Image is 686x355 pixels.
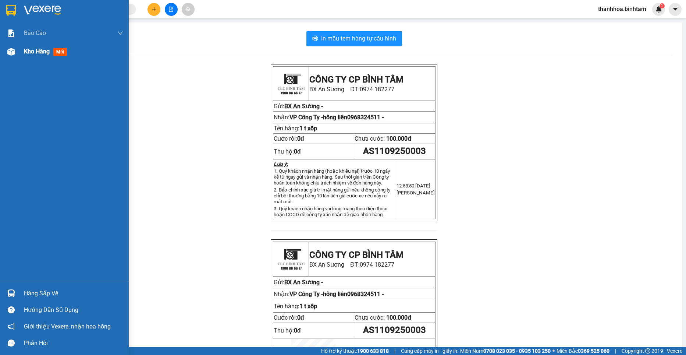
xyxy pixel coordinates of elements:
[321,347,389,355] span: Hỗ trợ kỹ thuật:
[360,86,394,93] span: 0974 182277
[185,7,191,12] span: aim
[24,288,123,299] div: Hàng sắp về
[592,4,652,14] span: thanhhoa.binhtam
[284,279,323,286] span: BX An Sương -
[306,31,402,46] button: printerIn mẫu tem hàng tự cấu hình
[24,28,46,38] span: Báo cáo
[357,348,389,354] strong: 1900 633 818
[274,327,301,334] span: Thu hộ:
[294,327,301,334] strong: 0đ
[7,289,15,297] img: warehouse-icon
[274,67,308,100] img: logo
[165,3,178,16] button: file-add
[360,261,394,268] span: 0974 182277
[483,348,551,354] strong: 0708 023 035 - 0935 103 250
[274,103,284,110] span: Gửi:
[363,325,426,335] span: AS1109250003
[557,347,609,355] span: Miền Bắc
[274,279,323,286] span: Gửi:
[7,48,15,56] img: warehouse-icon
[578,348,609,354] strong: 0369 525 060
[394,347,395,355] span: |
[274,114,384,121] span: Nhận:
[168,7,174,12] span: file-add
[274,148,301,155] span: Thu hộ:
[24,322,111,331] span: Giới thiệu Vexere, nhận hoa hồng
[672,6,679,13] span: caret-down
[8,340,15,347] span: message
[323,291,384,298] span: hồng liên
[397,183,430,189] span: 12:58:50 [DATE]
[274,161,288,167] strong: Lưu ý:
[321,34,396,43] span: In mẫu tem hàng tự cấu hình
[274,291,384,298] span: Nhận:
[24,48,50,55] span: Kho hàng
[274,242,308,275] img: logo
[274,314,304,321] span: Cước rồi:
[182,3,195,16] button: aim
[24,305,123,316] div: Hướng dẫn sử dụng
[386,135,411,142] span: 100.000đ
[8,323,15,330] span: notification
[299,303,317,310] span: 1 t xốp
[274,303,317,310] span: Tên hàng:
[299,125,317,132] span: 1 t xốp
[309,261,394,268] span: BX An Sương ĐT:
[147,3,160,16] button: plus
[669,3,682,16] button: caret-down
[274,125,317,132] span: Tên hàng:
[660,3,665,8] sup: 1
[309,74,404,85] strong: CÔNG TY CP BÌNH TÂM
[397,190,435,196] span: [PERSON_NAME]
[401,347,458,355] span: Cung cấp máy in - giấy in:
[460,347,551,355] span: Miền Nam
[24,338,123,349] div: Phản hồi
[6,5,16,16] img: logo-vxr
[363,146,426,156] span: AS1109250003
[309,250,404,260] strong: CÔNG TY CP BÌNH TÂM
[8,306,15,313] span: question-circle
[53,48,67,56] span: mới
[274,135,304,142] span: Cước rồi:
[117,30,123,36] span: down
[552,349,555,352] span: ⚪️
[289,291,384,298] span: VP Công Ty -
[347,114,384,121] span: 0968324511 -
[355,135,411,142] span: Chưa cước:
[615,347,616,355] span: |
[274,187,390,204] span: 2. Bảo chính xác giá trị mặt hàng gửi nếu không công ty chỉ bồi thường bằng 10 lần tiền giá cước ...
[152,7,157,12] span: plus
[323,114,384,121] span: hồng liên
[7,29,15,37] img: solution-icon
[289,114,384,121] span: VP Công Ty -
[274,206,387,217] span: 3. Quý khách nhận hàng vui lòng mang theo điện thoại hoặc CCCD đề công ty xác nhận để giao nhận h...
[645,348,650,354] span: copyright
[297,135,304,142] span: 0đ
[274,168,390,186] span: 1. Quý khách nhận hàng (hoặc khiếu nại) trước 10 ngày kể từ ngày gửi và nhận hàng. Sau thời gian ...
[355,314,411,321] span: Chưa cước:
[284,103,323,110] span: BX An Sương -
[297,314,304,321] span: 0đ
[347,291,384,298] span: 0968324511 -
[294,148,301,155] strong: 0đ
[661,3,663,8] span: 1
[386,314,411,321] span: 100.000đ
[309,86,394,93] span: BX An Sương ĐT:
[655,6,662,13] img: icon-new-feature
[312,35,318,42] span: printer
